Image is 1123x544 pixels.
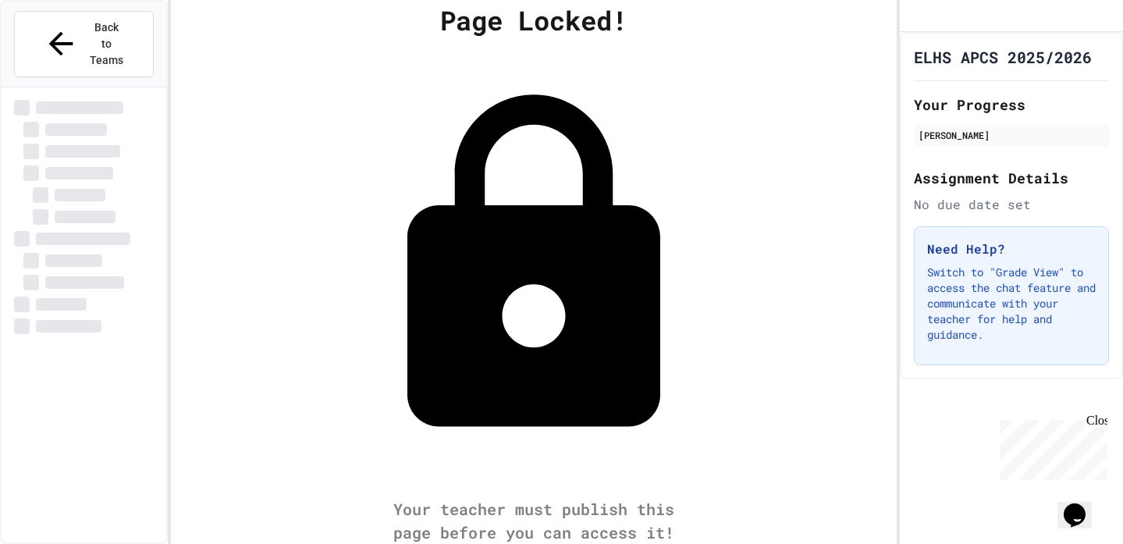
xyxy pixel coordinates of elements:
button: Back to Teams [14,11,154,77]
p: Switch to "Grade View" to access the chat feature and communicate with your teacher for help and ... [927,265,1096,343]
div: [PERSON_NAME] [919,128,1104,142]
h3: Need Help? [927,240,1096,258]
iframe: chat widget [1057,482,1107,528]
h1: ELHS APCS 2025/2026 [914,46,1092,68]
div: No due date set [914,195,1109,214]
div: Your teacher must publish this page before you can access it! [378,497,690,544]
span: Back to Teams [88,20,125,69]
div: Chat with us now!Close [6,6,108,99]
iframe: chat widget [993,414,1107,480]
h2: Your Progress [914,94,1109,116]
h2: Assignment Details [914,167,1109,189]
